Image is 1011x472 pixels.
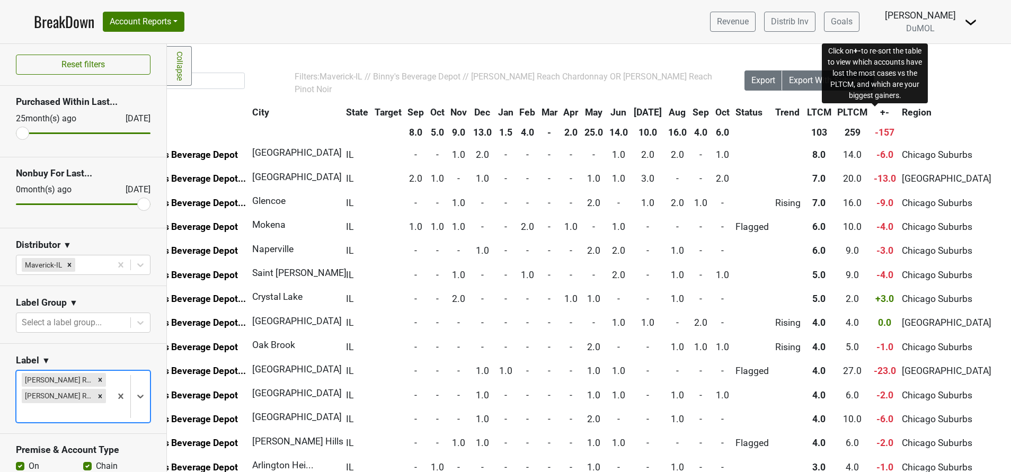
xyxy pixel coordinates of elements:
[548,221,551,232] span: -
[846,245,859,256] span: 9.0
[448,123,470,142] th: 9.0
[835,103,870,122] th: PLTCM: activate to sort column ascending
[775,107,800,118] span: Trend
[713,123,732,142] th: 6.0
[167,46,192,86] a: Collapse
[570,342,572,352] span: -
[431,173,444,184] span: 1.0
[346,245,353,256] span: IL
[94,389,106,403] div: Remove Wester Reach Pinot Noir
[139,270,238,280] a: Binny's Beverage Depot
[539,103,560,122] th: Mar: activate to sort column ascending
[431,221,444,232] span: 1.0
[436,198,439,208] span: -
[646,342,649,352] span: -
[570,245,572,256] span: -
[481,270,484,280] span: -
[773,191,803,214] td: Rising
[646,221,649,232] span: -
[812,317,826,328] span: 4.0
[876,149,893,160] span: -6.0
[16,239,60,251] h3: Distributor
[548,366,551,376] span: -
[587,342,600,352] span: 2.0
[495,123,516,142] th: 1.5
[804,123,834,142] th: 103
[676,221,679,232] span: -
[812,173,826,184] span: 7.0
[116,183,150,196] div: [DATE]
[548,149,551,160] span: -
[139,366,246,376] a: Binny's Beverage Depot...
[694,198,707,208] span: 1.0
[526,173,529,184] span: -
[436,270,439,280] span: -
[414,149,417,160] span: -
[471,123,494,142] th: 13.0
[504,245,507,256] span: -
[789,75,867,85] span: Export With Subrows
[902,221,972,232] span: Chicago Suburbs
[671,245,684,256] span: 1.0
[346,342,353,352] span: IL
[139,390,238,400] a: Binny's Beverage Depot
[812,366,826,376] span: 4.0
[843,149,862,160] span: 14.0
[699,245,702,256] span: -
[773,335,803,358] td: Rising
[252,244,294,254] span: Naperville
[436,245,439,256] span: -
[139,245,238,256] a: Binny's Beverage Depot
[666,123,689,142] th: 16.0
[375,107,402,118] span: Target
[751,75,775,85] span: Export
[690,103,712,122] th: Sep: activate to sort column ascending
[587,198,600,208] span: 2.0
[476,366,489,376] span: 1.0
[564,293,578,304] span: 1.0
[139,342,238,352] a: Binny's Beverage Depot
[16,355,39,366] h3: Label
[517,103,538,122] th: Feb: activate to sort column ascending
[671,149,684,160] span: 2.0
[548,198,551,208] span: -
[699,270,702,280] span: -
[812,221,826,232] span: 6.0
[504,173,507,184] span: -
[414,198,417,208] span: -
[773,103,803,122] th: Trend: activate to sort column ascending
[582,103,606,122] th: May: activate to sort column ascending
[252,364,342,375] span: [GEOGRAPHIC_DATA]
[764,12,815,32] a: Distrib Inv
[676,173,679,184] span: -
[812,198,826,208] span: 7.0
[414,342,417,352] span: -
[804,103,834,122] th: LTCM: activate to sort column ascending
[570,270,572,280] span: -
[782,70,874,91] button: Export With Subrows
[812,245,826,256] span: 6.0
[457,173,460,184] span: -
[448,103,470,122] th: Nov: activate to sort column ascending
[42,354,50,367] span: ▼
[671,293,684,304] span: 1.0
[735,107,762,118] span: Status
[837,107,867,118] span: PLTCM
[835,123,870,142] th: 259
[139,149,238,160] a: Binny's Beverage Depot
[471,103,494,122] th: Dec: activate to sort column ascending
[812,270,826,280] span: 5.0
[822,43,928,103] div: Click on to re-sort the table to view which accounts have lost the most cases vs the PLTCM, and w...
[414,366,417,376] span: -
[526,293,529,304] span: -
[694,342,707,352] span: 1.0
[587,173,600,184] span: 1.0
[902,293,972,304] span: Chicago Suburbs
[744,70,783,91] button: Export
[548,317,551,328] span: -
[252,172,342,182] span: [GEOGRAPHIC_DATA]
[346,366,353,376] span: IL
[812,342,826,352] span: 4.0
[564,221,578,232] span: 1.0
[116,112,150,125] div: [DATE]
